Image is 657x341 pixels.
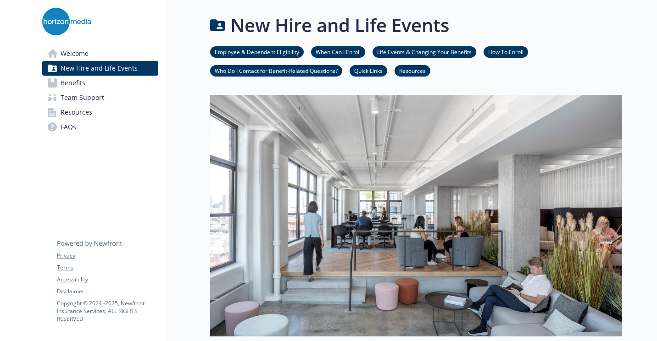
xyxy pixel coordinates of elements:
[61,105,92,120] span: Resources
[61,120,76,134] span: FAQs
[210,95,622,336] img: new hire page banner
[350,66,387,75] a: Quick Links
[395,66,430,75] a: Resources
[57,252,158,260] a: Privacy
[484,47,528,56] a: How To Enroll
[210,66,342,75] a: Who Do I Contact for Benefit-Related Questions?
[311,47,365,56] a: When Can I Enroll
[61,76,85,90] span: Benefits
[61,90,104,105] span: Team Support
[42,105,158,120] a: Resources
[42,46,158,61] a: Welcome
[57,275,158,284] a: Accessibility
[42,120,158,134] a: FAQs
[61,46,89,61] span: Welcome
[42,90,158,105] a: Team Support
[230,11,449,39] h1: New Hire and Life Events
[57,264,158,272] a: Terms
[42,61,158,76] a: New Hire and Life Events
[373,47,476,56] a: Life Events & Changing Your Benefits
[42,76,158,90] a: Benefits
[61,61,138,76] span: New Hire and Life Events
[57,287,158,296] a: Disclaimer
[57,299,158,323] p: Copyright © 2024 - 2025 , Newfront Insurance Services, ALL RIGHTS RESERVED
[210,47,304,56] a: Employee & Dependent Eligibility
